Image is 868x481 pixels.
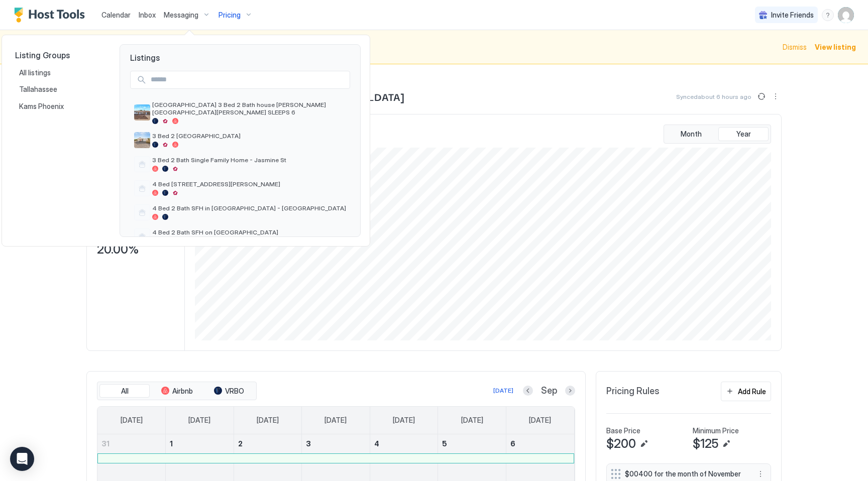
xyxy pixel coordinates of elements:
[19,68,52,77] span: All listings
[19,102,65,111] span: Kams Phoenix
[19,85,59,94] span: Tallahassee
[152,132,346,140] span: 3 Bed 2 [GEOGRAPHIC_DATA]
[15,50,103,60] span: Listing Groups
[147,71,350,88] input: Input Field
[152,180,346,188] span: 4 Bed [STREET_ADDRESS][PERSON_NAME]
[134,104,150,121] div: listing image
[152,228,346,236] span: 4 Bed 2 Bath SFH on [GEOGRAPHIC_DATA]
[152,101,346,116] span: [GEOGRAPHIC_DATA] 3 Bed 2 Bath house [PERSON_NAME][GEOGRAPHIC_DATA][PERSON_NAME] SLEEPS 6
[152,156,346,164] span: 3 Bed 2 Bath Single Family Home - Jasmine St
[152,204,346,212] span: 4 Bed 2 Bath SFH in [GEOGRAPHIC_DATA] - [GEOGRAPHIC_DATA]
[10,447,34,471] div: Open Intercom Messenger
[134,132,150,148] div: listing image
[120,45,360,63] span: Listings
